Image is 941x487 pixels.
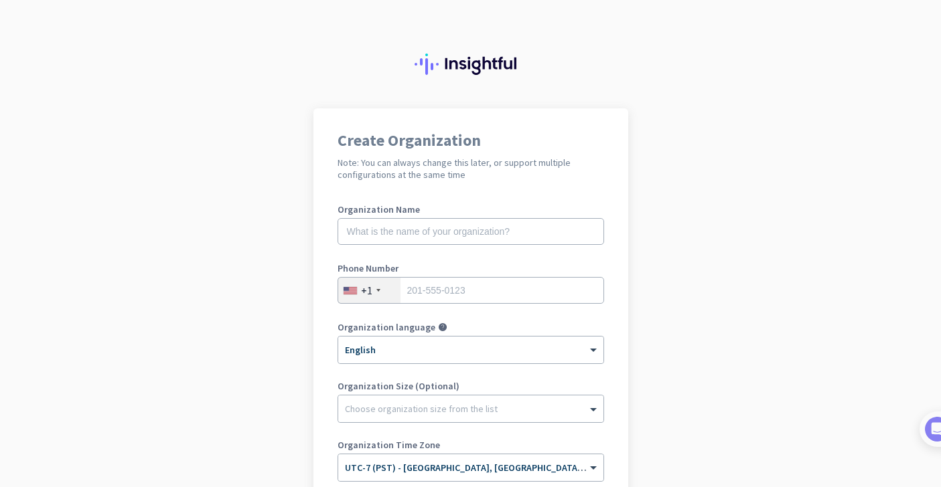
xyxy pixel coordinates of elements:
label: Organization Name [338,205,604,214]
label: Organization Size (Optional) [338,381,604,391]
input: What is the name of your organization? [338,218,604,245]
div: +1 [361,284,372,297]
label: Organization language [338,322,435,332]
img: Insightful [415,54,527,75]
i: help [438,322,447,332]
label: Organization Time Zone [338,440,604,450]
input: 201-555-0123 [338,277,604,304]
h2: Note: You can always change this later, or support multiple configurations at the same time [338,157,604,181]
h1: Create Organization [338,132,604,149]
label: Phone Number [338,264,604,273]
